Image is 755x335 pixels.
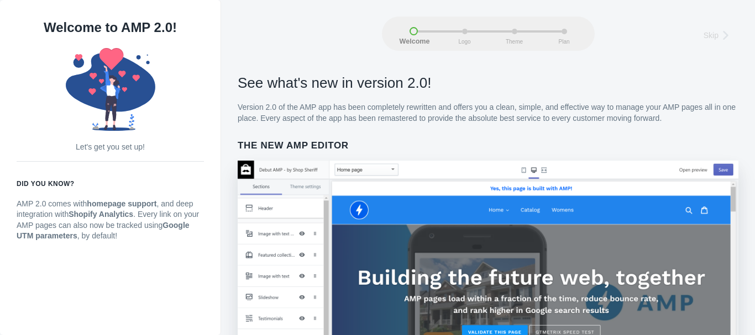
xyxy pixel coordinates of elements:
[17,221,190,241] strong: Google UTM parameters
[238,140,738,151] h6: The new AMP Editor
[17,178,204,189] h6: Did you know?
[704,27,736,42] a: Skip
[238,73,738,93] h2: See what's new in version 2.0!
[17,199,204,242] p: AMP 2.0 comes with , and deep integration with . Every link on your AMP pages can also now be tra...
[29,29,122,38] div: Domain: [DOMAIN_NAME]
[400,38,427,46] span: Welcome
[18,29,27,38] img: website_grey.svg
[42,65,99,72] div: Domain Overview
[122,65,186,72] div: Keywords by Traffic
[31,18,54,26] div: v 4.0.25
[550,39,578,45] span: Plan
[501,39,528,45] span: Theme
[451,39,479,45] span: Logo
[700,280,742,322] iframe: Drift Widget Chat Controller
[17,142,204,153] p: Let's get you set up!
[69,210,133,219] strong: Shopify Analytics
[17,17,204,39] h1: Welcome to AMP 2.0!
[704,30,719,41] span: Skip
[87,199,156,208] strong: homepage support
[238,102,738,124] p: Version 2.0 of the AMP app has been completely rewritten and offers you a clean, simple, and effe...
[110,64,119,73] img: tab_keywords_by_traffic_grey.svg
[18,18,27,26] img: logo_orange.svg
[30,64,39,73] img: tab_domain_overview_orange.svg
